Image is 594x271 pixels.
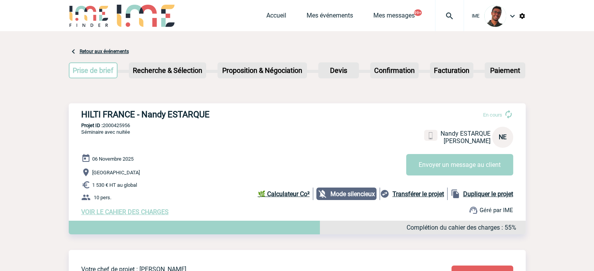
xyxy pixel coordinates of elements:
[258,190,310,198] b: 🌿 Calculateur Co²
[69,5,109,27] img: IME-Finder
[469,205,478,215] img: support.png
[406,154,513,175] button: Envoyer un message au client
[472,13,480,19] span: IME
[258,188,313,200] a: 🌿 Calculateur Co²
[130,63,205,78] p: Recherche & Sélection
[499,133,507,141] span: NE
[92,182,137,188] span: 1 530 € HT au global
[80,49,129,54] a: Retour aux événements
[392,190,444,198] b: Transférer le projet
[81,129,130,135] span: Séminaire avec nuitée
[266,12,286,23] a: Accueil
[218,63,306,78] p: Proposition & Négociation
[373,12,415,23] a: Mes messages
[307,12,353,23] a: Mes événements
[70,63,117,78] p: Prise de brief
[92,170,140,175] span: [GEOGRAPHIC_DATA]
[371,63,418,78] p: Confirmation
[451,189,460,198] img: file_copy-black-24dp.png
[463,190,513,198] b: Dupliquer le projet
[484,5,506,27] img: 124970-0.jpg
[483,112,502,118] span: En cours
[427,132,434,139] img: portable.png
[81,122,103,128] b: Projet ID :
[81,208,169,216] a: VOIR LE CAHIER DES CHARGES
[431,63,473,78] p: Facturation
[69,122,526,128] p: 2000425956
[441,130,491,137] span: Nandy ESTARQUE
[94,195,111,200] span: 10 pers.
[92,156,134,162] span: 06 Novembre 2025
[81,110,316,119] h3: HILTI FRANCE - Nandy ESTARQUE
[485,63,524,78] p: Paiement
[414,9,422,16] button: 99+
[480,207,513,214] span: Géré par IME
[444,137,491,145] span: [PERSON_NAME]
[319,63,358,78] p: Devis
[316,188,380,200] div: Notifications désactivées
[330,190,375,198] b: Mode silencieux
